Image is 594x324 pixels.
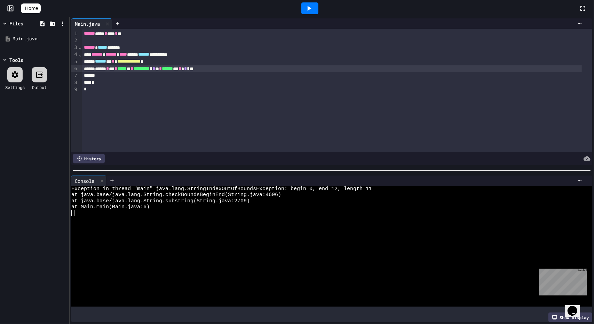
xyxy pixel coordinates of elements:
div: History [73,154,105,163]
div: Settings [5,84,25,90]
div: Output [32,84,47,90]
div: Chat with us now!Close [3,3,48,44]
iframe: chat widget [565,296,587,317]
div: 4 [71,51,78,58]
div: Show display [548,313,592,322]
div: 2 [71,37,78,44]
span: Home [25,5,38,12]
span: at java.base/java.lang.String.checkBoundsBeginEnd(String.java:4606) [71,192,281,198]
div: Console [71,177,98,185]
div: 6 [71,65,78,72]
span: Fold line [78,52,82,57]
span: at java.base/java.lang.String.substring(String.java:2709) [71,198,250,204]
div: Main.java [13,35,67,42]
div: 8 [71,79,78,86]
div: Tools [9,56,23,64]
div: Main.java [71,20,103,27]
div: 3 [71,44,78,51]
div: 1 [71,30,78,37]
span: Fold line [78,44,82,50]
div: Main.java [71,18,112,29]
div: 7 [71,72,78,79]
div: 5 [71,58,78,65]
div: 9 [71,86,78,93]
span: at Main.main(Main.java:6) [71,204,150,210]
span: Exception in thread "main" java.lang.StringIndexOutOfBoundsException: begin 0, end 12, length 11 [71,186,372,192]
div: Console [71,176,106,186]
div: Files [9,20,23,27]
a: Home [21,3,41,13]
iframe: chat widget [536,266,587,295]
